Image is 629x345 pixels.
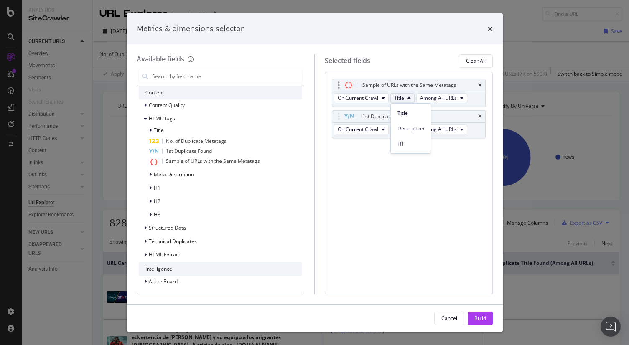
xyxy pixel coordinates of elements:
[362,112,408,121] div: 1st Duplicate Found
[166,147,212,155] span: 1st Duplicate Found
[325,56,370,66] div: Selected fields
[149,238,197,245] span: Technical Duplicates
[420,94,457,101] span: Among All URLs
[488,23,493,34] div: times
[474,315,486,322] div: Build
[137,54,184,63] div: Available fields
[397,125,424,132] span: Description
[416,93,467,103] button: Among All URLs
[149,224,186,231] span: Structured Data
[151,70,303,83] input: Search by field name
[166,157,260,165] span: Sample of URLs with the Same Metatags
[137,23,244,34] div: Metrics & dimensions selector
[394,94,404,101] span: Title
[332,79,486,107] div: Sample of URLs with the Same MetatagstimesOn Current CrawlTitleAmong All URLs
[149,101,185,109] span: Content Quality
[149,115,175,122] span: HTML Tags
[466,57,486,64] div: Clear All
[478,83,482,88] div: times
[154,211,160,218] span: H3
[334,124,389,134] button: On Current Crawl
[441,315,457,322] div: Cancel
[434,312,464,325] button: Cancel
[154,184,160,191] span: H1
[420,126,457,133] span: Among All URLs
[338,94,378,101] span: On Current Crawl
[468,312,493,325] button: Build
[478,114,482,119] div: times
[390,93,415,103] button: Title
[166,137,227,145] span: No. of Duplicate Metatags
[139,86,303,99] div: Content
[601,317,621,337] div: Open Intercom Messenger
[154,198,160,205] span: H2
[154,171,194,178] span: Meta Description
[127,13,503,332] div: modal
[154,127,164,134] span: Title
[334,93,389,103] button: On Current Crawl
[397,140,424,148] span: H1
[332,110,486,138] div: 1st Duplicate FoundtimesOn Current CrawlTitleAmong All URLs
[338,126,378,133] span: On Current Crawl
[139,262,303,276] div: Intelligence
[459,54,493,68] button: Clear All
[397,109,424,117] span: Title
[149,251,180,258] span: HTML Extract
[149,278,178,285] span: ActionBoard
[416,124,467,134] button: Among All URLs
[362,81,456,89] div: Sample of URLs with the Same Metatags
